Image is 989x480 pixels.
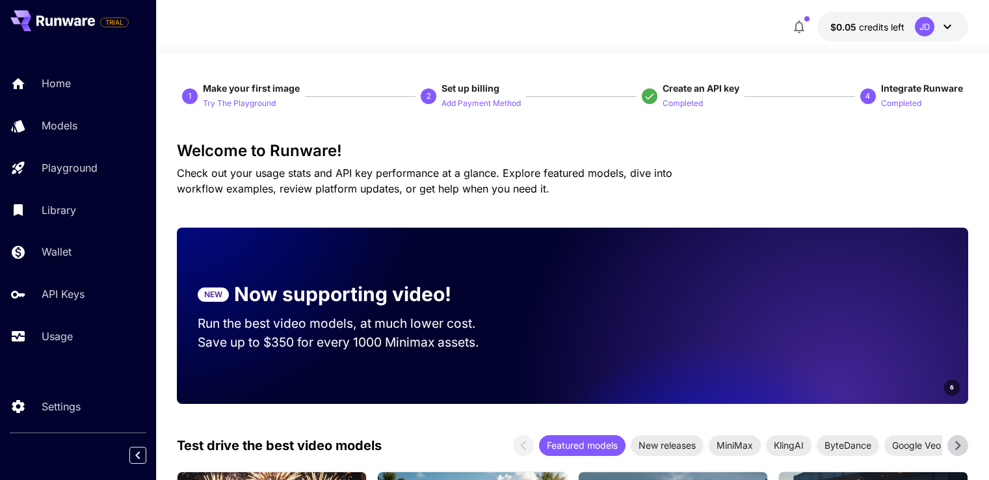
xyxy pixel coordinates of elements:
h3: Welcome to Runware! [177,142,968,160]
div: Collapse sidebar [139,444,156,467]
p: API Keys [42,286,85,302]
span: $0.05 [830,21,859,33]
span: Add your payment card to enable full platform functionality. [100,14,129,30]
p: Models [42,118,77,133]
button: Collapse sidebar [129,447,146,464]
span: Make your first image [203,83,300,94]
p: Save up to $350 for every 1000 Minimax assets. [198,333,501,352]
span: KlingAI [766,438,811,452]
span: Google Veo [884,438,949,452]
div: MiniMax [709,435,761,456]
button: Add Payment Method [442,95,521,111]
p: 4 [865,90,870,102]
p: 2 [427,90,431,102]
div: Google Veo [884,435,949,456]
div: New releases [631,435,704,456]
p: Run the best video models, at much lower cost. [198,314,501,333]
span: TRIAL [101,18,128,27]
button: Completed [881,95,921,111]
p: Library [42,202,76,218]
p: Wallet [42,244,72,260]
span: Featured models [539,438,626,452]
p: Add Payment Method [442,98,521,110]
span: New releases [631,438,704,452]
span: Set up billing [442,83,499,94]
span: credits left [859,21,904,33]
span: Check out your usage stats and API key performance at a glance. Explore featured models, dive int... [177,167,672,195]
p: Settings [42,399,81,414]
p: Home [42,75,71,91]
p: Usage [42,328,73,344]
div: KlingAI [766,435,811,456]
p: Completed [881,98,921,110]
span: MiniMax [709,438,761,452]
span: Integrate Runware [881,83,963,94]
button: Try The Playground [203,95,276,111]
div: Featured models [539,435,626,456]
p: Completed [663,98,703,110]
p: Now supporting video! [234,280,451,309]
div: $0.05 [830,20,904,34]
span: 6 [950,382,954,392]
p: Playground [42,160,98,176]
div: JD [915,17,934,36]
span: ByteDance [817,438,879,452]
p: 1 [188,90,192,102]
span: Create an API key [663,83,739,94]
div: ByteDance [817,435,879,456]
p: Try The Playground [203,98,276,110]
p: NEW [204,289,222,300]
button: $0.05JD [817,12,968,42]
button: Completed [663,95,703,111]
p: Test drive the best video models [177,436,382,455]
